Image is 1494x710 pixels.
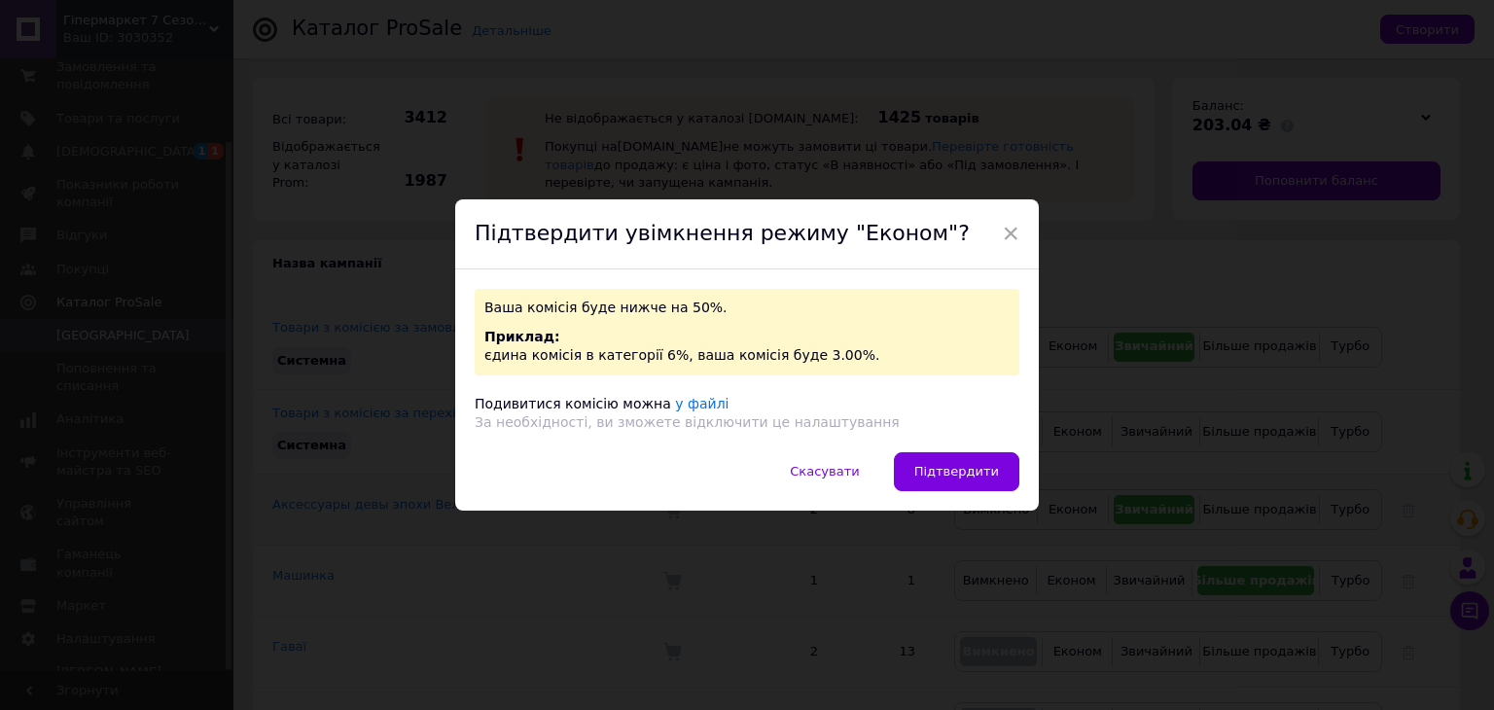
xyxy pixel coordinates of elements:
span: Приклад: [484,329,560,344]
span: × [1002,217,1019,250]
span: єдина комісія в категорії 6%, ваша комісія буде 3.00%. [484,347,879,363]
span: Підтвердити [914,464,999,479]
button: Скасувати [769,452,879,491]
div: Підтвердити увімкнення режиму "Економ"? [455,199,1039,269]
span: Подивитися комісію можна [475,396,671,411]
span: За необхідності, ви зможете відключити це налаштування [475,414,900,430]
button: Підтвердити [894,452,1019,491]
span: Скасувати [790,464,859,479]
span: Ваша комісія буде нижче на 50%. [484,300,728,315]
a: у файлі [675,396,729,411]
